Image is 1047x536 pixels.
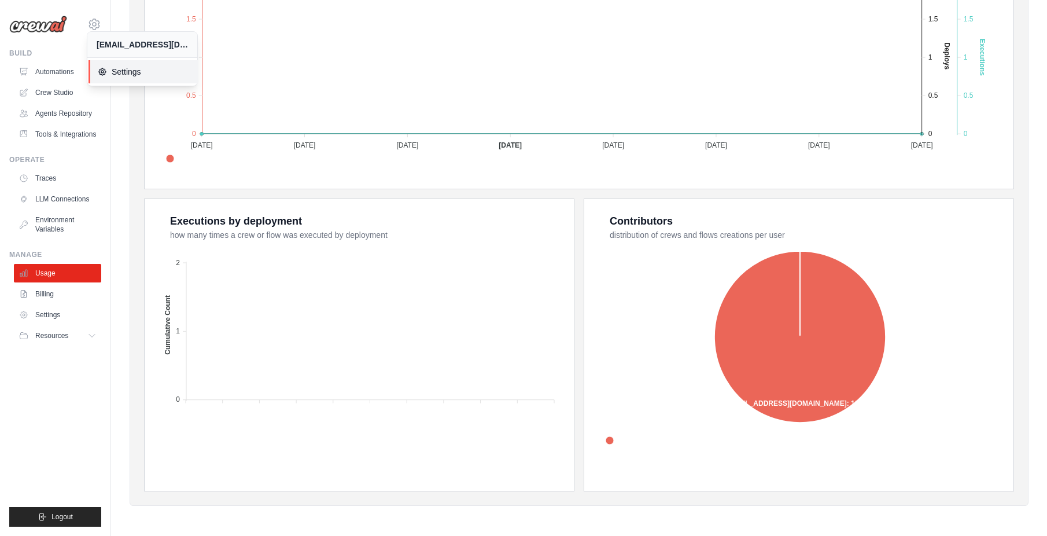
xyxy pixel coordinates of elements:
tspan: 1.5 [186,15,196,23]
a: Traces [14,169,101,188]
tspan: 0 [176,395,180,403]
button: Logout [9,507,101,527]
tspan: [DATE] [911,141,933,149]
tspan: 1.5 [964,15,974,23]
text: Deploys [943,42,951,69]
a: Crew Studio [14,83,101,102]
a: Agents Repository [14,104,101,123]
text: Executions [978,39,986,76]
div: Executions by deployment [170,213,302,229]
button: Resources [14,326,101,345]
div: Build [9,49,101,58]
dt: how many times a crew or flow was executed by deployment [170,229,560,241]
span: Settings [98,66,189,78]
tspan: [DATE] [705,141,727,149]
tspan: 0.5 [186,91,196,100]
div: Manage [9,250,101,259]
tspan: [DATE] [499,141,522,149]
dt: distribution of crews and flows creations per user [610,229,1000,241]
text: Cumulative Count [164,295,172,355]
span: Logout [51,512,73,522]
div: [EMAIL_ADDRESS][DOMAIN_NAME] [97,39,188,50]
a: Usage [14,264,101,282]
a: Billing [14,285,101,303]
a: LLM Connections [14,190,101,208]
tspan: [DATE] [396,141,418,149]
tspan: 2 [176,259,180,267]
tspan: 0 [928,130,932,138]
a: Settings [14,306,101,324]
tspan: 0.5 [928,91,938,100]
tspan: 1.5 [928,15,938,23]
tspan: [DATE] [294,141,316,149]
tspan: 0 [192,130,196,138]
tspan: 0.5 [964,91,974,100]
a: Tools & Integrations [14,125,101,144]
a: Settings [89,60,198,83]
div: Operate [9,155,101,164]
a: Environment Variables [14,211,101,238]
tspan: [DATE] [191,141,213,149]
tspan: [DATE] [602,141,624,149]
a: Automations [14,63,101,81]
tspan: 1 [928,53,932,61]
span: Resources [35,331,68,340]
tspan: [DATE] [808,141,830,149]
img: Logo [9,16,67,33]
div: Contributors [610,213,673,229]
tspan: 1 [964,53,968,61]
tspan: 1 [176,327,180,335]
tspan: 0 [964,130,968,138]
